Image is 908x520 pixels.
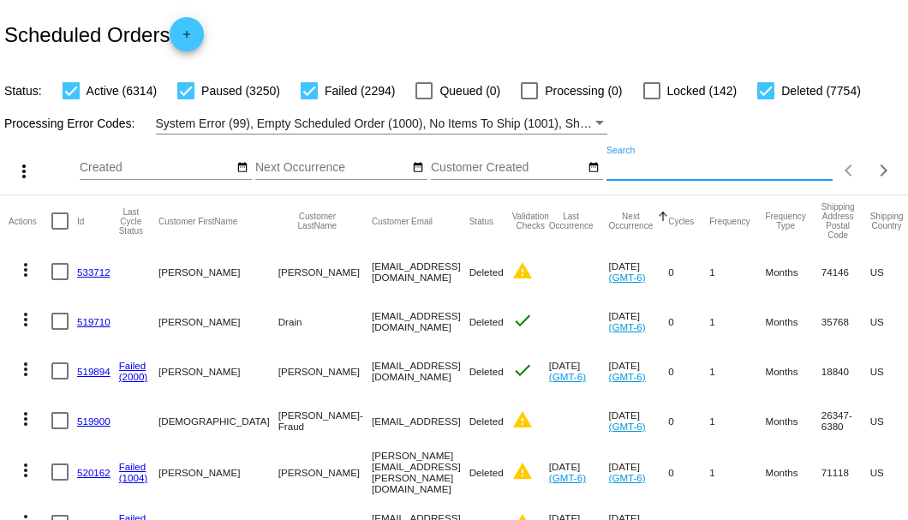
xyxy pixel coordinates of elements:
span: Status: [4,84,42,98]
mat-icon: more_vert [15,309,36,330]
button: Change sorting for FrequencyType [765,212,805,230]
button: Change sorting for Frequency [709,216,750,226]
mat-cell: 35768 [821,296,870,346]
h2: Scheduled Orders [4,17,204,51]
a: 519894 [77,366,111,377]
button: Change sorting for NextOccurrenceUtc [609,212,654,230]
mat-icon: date_range [236,161,248,175]
mat-cell: 0 [668,247,709,296]
input: Next Occurrence [255,161,409,175]
mat-cell: [EMAIL_ADDRESS][DOMAIN_NAME] [372,247,469,296]
a: (GMT-6) [609,472,646,483]
mat-icon: more_vert [15,260,36,280]
mat-cell: 71118 [821,445,870,499]
mat-cell: [DATE] [609,445,669,499]
a: 519710 [77,316,111,327]
span: Deleted (7754) [781,81,861,101]
mat-header-cell: Actions [9,195,51,247]
a: (GMT-6) [609,421,646,432]
mat-cell: [PERSON_NAME][EMAIL_ADDRESS][PERSON_NAME][DOMAIN_NAME] [372,445,469,499]
mat-cell: 18840 [821,346,870,396]
button: Change sorting for CustomerEmail [372,216,433,226]
mat-cell: [EMAIL_ADDRESS][DOMAIN_NAME] [372,346,469,396]
mat-cell: Months [765,396,821,445]
mat-icon: more_vert [15,460,36,481]
button: Change sorting for LastProcessingCycleId [119,207,143,236]
a: (GMT-6) [609,321,646,332]
mat-icon: warning [512,260,533,281]
span: Deleted [469,467,504,478]
mat-cell: [PERSON_NAME] [158,346,278,396]
mat-cell: [DEMOGRAPHIC_DATA] [158,396,278,445]
mat-header-cell: Validation Checks [512,195,549,247]
mat-cell: [DATE] [549,346,609,396]
span: Paused (3250) [201,81,280,101]
mat-cell: 0 [668,346,709,396]
mat-cell: 74146 [821,247,870,296]
input: Created [80,161,234,175]
mat-cell: [DATE] [609,346,669,396]
span: Failed (2294) [325,81,396,101]
mat-cell: [DATE] [609,396,669,445]
mat-cell: [PERSON_NAME] [278,247,372,296]
button: Change sorting for Status [469,216,493,226]
button: Change sorting for LastOccurrenceUtc [549,212,594,230]
mat-cell: [PERSON_NAME]- Fraud [278,396,372,445]
a: (1004) [119,472,148,483]
mat-cell: 1 [709,346,765,396]
mat-icon: more_vert [15,359,36,380]
span: Active (6314) [87,81,157,101]
span: Deleted [469,266,504,278]
a: (GMT-6) [549,371,586,382]
mat-cell: [EMAIL_ADDRESS][DOMAIN_NAME] [372,296,469,346]
mat-cell: [DATE] [609,296,669,346]
span: Deleted [469,316,504,327]
mat-cell: 26347-6380 [821,396,870,445]
span: Deleted [469,366,504,377]
mat-cell: [DATE] [609,247,669,296]
span: Deleted [469,415,504,427]
a: (GMT-6) [609,371,646,382]
span: Locked (142) [667,81,738,101]
mat-select: Filter by Processing Error Codes [156,113,608,134]
span: Processing Error Codes: [4,117,135,130]
button: Next page [867,153,901,188]
mat-icon: date_range [588,161,600,175]
a: 519900 [77,415,111,427]
a: (2000) [119,371,148,382]
mat-icon: more_vert [14,161,34,182]
mat-cell: [PERSON_NAME] [278,346,372,396]
mat-icon: more_vert [15,409,36,429]
mat-icon: warning [512,409,533,430]
mat-cell: 1 [709,247,765,296]
mat-cell: [PERSON_NAME] [158,296,278,346]
button: Change sorting for Id [77,216,84,226]
mat-cell: Months [765,346,821,396]
mat-cell: [PERSON_NAME] [278,445,372,499]
button: Change sorting for ShippingPostcode [821,202,855,240]
mat-cell: Drain [278,296,372,346]
mat-cell: 1 [709,296,765,346]
mat-icon: check [512,310,533,331]
button: Change sorting for Cycles [668,216,694,226]
mat-icon: check [512,360,533,380]
input: Customer Created [431,161,585,175]
button: Change sorting for CustomerFirstName [158,216,237,226]
mat-cell: 0 [668,296,709,346]
span: Queued (0) [439,81,500,101]
a: (GMT-6) [549,472,586,483]
mat-cell: 1 [709,396,765,445]
mat-cell: [DATE] [549,445,609,499]
a: 533712 [77,266,111,278]
input: Search [606,161,833,175]
mat-cell: [PERSON_NAME] [158,247,278,296]
mat-cell: 1 [709,445,765,499]
mat-cell: 0 [668,396,709,445]
span: Processing (0) [545,81,622,101]
a: 520162 [77,467,111,478]
button: Change sorting for CustomerLastName [278,212,356,230]
a: (GMT-6) [609,272,646,283]
mat-cell: Months [765,296,821,346]
a: Failed [119,360,146,371]
mat-cell: Months [765,445,821,499]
